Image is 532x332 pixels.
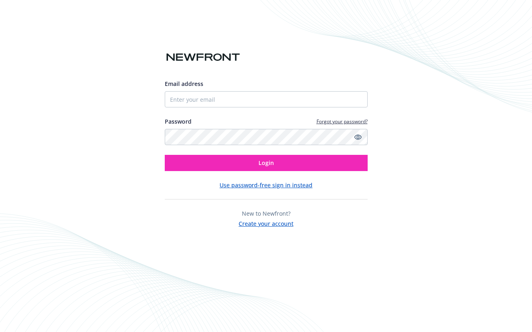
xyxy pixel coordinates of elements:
[165,50,241,64] img: Newfront logo
[239,218,293,228] button: Create your account
[165,155,368,171] button: Login
[317,118,368,125] a: Forgot your password?
[353,132,363,142] a: Show password
[258,159,274,167] span: Login
[165,117,192,126] label: Password
[165,91,368,107] input: Enter your email
[220,181,312,189] button: Use password-free sign in instead
[165,129,368,145] input: Enter your password
[165,80,203,88] span: Email address
[242,210,291,217] span: New to Newfront?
